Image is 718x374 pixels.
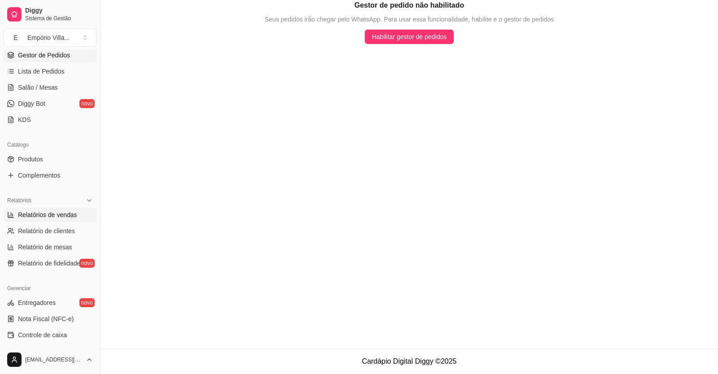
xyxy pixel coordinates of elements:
[4,208,96,222] a: Relatórios de vendas
[4,328,96,342] a: Controle de caixa
[18,51,70,60] span: Gestor de Pedidos
[4,281,96,296] div: Gerenciar
[4,224,96,238] a: Relatório de clientes
[18,226,75,235] span: Relatório de clientes
[4,48,96,62] a: Gestor de Pedidos
[4,349,96,370] button: [EMAIL_ADDRESS][DOMAIN_NAME]
[372,32,447,42] span: Habilitar gestor de pedidos
[18,259,80,268] span: Relatório de fidelidade
[25,15,93,22] span: Sistema de Gestão
[4,138,96,152] div: Catálogo
[7,197,31,204] span: Relatórios
[4,312,96,326] a: Nota Fiscal (NFC-e)
[101,348,718,374] footer: Cardápio Digital Diggy © 2025
[365,30,454,44] button: Habilitar gestor de pedidos
[18,99,45,108] span: Diggy Bot
[18,331,67,339] span: Controle de caixa
[4,240,96,254] a: Relatório de mesas
[4,168,96,183] a: Complementos
[18,210,77,219] span: Relatórios de vendas
[4,29,96,47] button: Select a team
[4,152,96,166] a: Produtos
[4,113,96,127] a: KDS
[18,314,74,323] span: Nota Fiscal (NFC-e)
[11,33,20,42] span: E
[4,344,96,358] a: Controle de fiado
[18,115,31,124] span: KDS
[18,67,65,76] span: Lista de Pedidos
[18,243,72,252] span: Relatório de mesas
[4,296,96,310] a: Entregadoresnovo
[18,171,60,180] span: Complementos
[25,356,82,363] span: [EMAIL_ADDRESS][DOMAIN_NAME]
[18,155,43,164] span: Produtos
[4,4,96,25] a: DiggySistema de Gestão
[4,256,96,270] a: Relatório de fidelidadenovo
[18,298,56,307] span: Entregadores
[4,96,96,111] a: Diggy Botnovo
[18,83,58,92] span: Salão / Mesas
[265,14,554,24] span: Seus pedidos irão chegar pelo WhatsApp. Para usar essa funcionalidade, habilite e o gestor de ped...
[4,80,96,95] a: Salão / Mesas
[27,33,70,42] div: Empório Villa ...
[25,7,93,15] span: Diggy
[4,64,96,78] a: Lista de Pedidos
